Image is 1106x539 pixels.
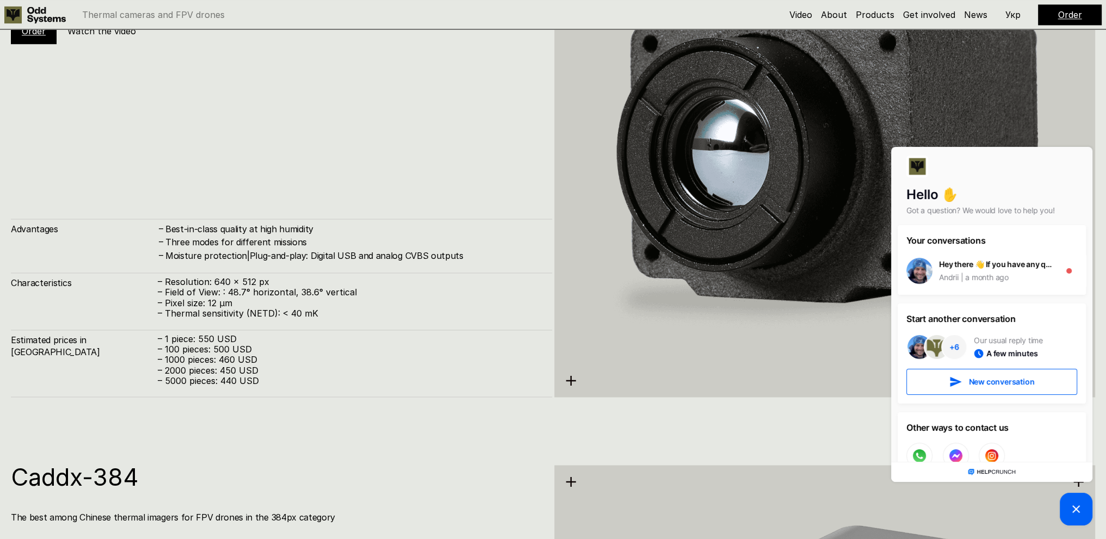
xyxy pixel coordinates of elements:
a: Order [22,26,46,36]
p: – Field of View: : 48.7° horizontal, 38.6° vertical [158,287,541,298]
p: – 2000 pieces: 450 USD [158,365,541,376]
a: News [964,9,987,20]
h4: Estimated prices in [GEOGRAPHIC_DATA] [11,334,158,358]
p: Thermal cameras and FPV drones [82,10,225,19]
h4: – [159,222,163,234]
p: – 100 pieces: 500 USD [158,344,541,355]
h4: Moisture protection|Plug-and-play: Digital USB and analog CVBS outputs [165,250,541,262]
iframe: HelpCrunch [888,144,1095,528]
h4: The best among Chinese thermal imagers for FPV drones in the 384px category [11,511,541,523]
h4: Advantages [11,223,158,235]
h4: Best-in-class quality at high humidity [165,223,541,235]
p: – 1000 pieces: 460 USD [158,355,541,365]
p: – Thermal sensitivity (NETD): < 40 mK [158,308,541,319]
h5: Watch the video [67,25,136,37]
h4: – [159,249,163,261]
h4: Three modes for different missions [165,236,541,248]
p: – 1 piece: 550 USD [158,334,541,344]
p: – Resolution: 640 x 512 px [158,277,541,287]
a: Products [856,9,894,20]
h4: Characteristics [11,277,158,289]
p: – Pixel size: 12 µm [158,298,541,308]
a: Get involved [903,9,955,20]
h4: – [159,236,163,247]
a: About [821,9,847,20]
p: Укр [1005,10,1021,19]
a: Video [789,9,812,20]
h1: Caddx-384 [11,465,541,489]
a: Order [1058,9,1082,20]
p: – 5000 pieces: 440 USD [158,376,541,386]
